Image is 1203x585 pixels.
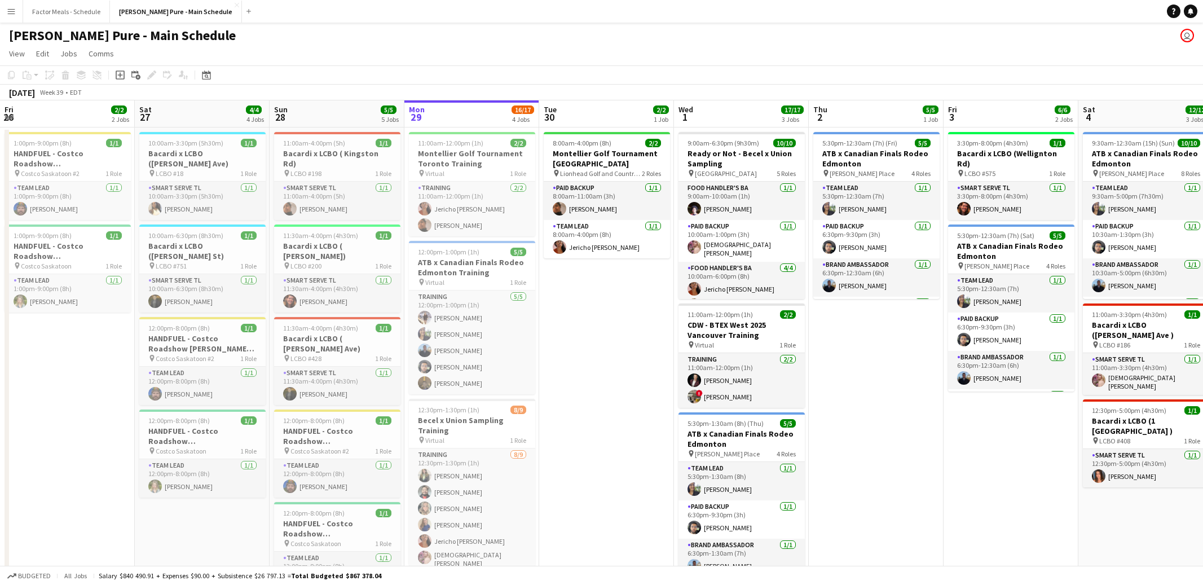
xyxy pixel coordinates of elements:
[653,105,669,114] span: 2/2
[813,297,940,351] app-card-role: Brand Ambassador2/2
[678,148,805,169] h3: Ready or Not - Becel x Union Sampling
[240,354,257,363] span: 1 Role
[148,324,210,332] span: 12:00pm-8:00pm (8h)
[156,262,187,270] span: LCBO #751
[1049,169,1065,178] span: 1 Role
[678,539,805,577] app-card-role: Brand Ambassador1/16:30pm-1:30am (7h)[PERSON_NAME]
[948,132,1074,220] app-job-card: 3:30pm-8:00pm (4h30m)1/1Bacardi x LCBO (Wellignton Rd) LCBO #5751 RoleSmart Serve TL1/13:30pm-8:0...
[1081,111,1095,124] span: 4
[21,169,80,178] span: Costco Saskatoon #2
[36,49,49,59] span: Edit
[283,416,345,425] span: 12:00pm-8:00pm (8h)
[274,317,400,405] div: 11:30am-4:00pm (4h30m)1/1Bacardi x LCBO ( [PERSON_NAME] Ave) LCBO #4281 RoleSmart Serve TL1/111:3...
[510,248,526,256] span: 5/5
[5,132,131,220] div: 1:00pm-9:00pm (8h)1/1HANDFUEL - Costco Roadshow [GEOGRAPHIC_DATA], [GEOGRAPHIC_DATA] Costco Saska...
[780,419,796,428] span: 5/5
[99,571,381,580] div: Salary $840 490.91 + Expenses $90.00 + Subsistence $26 797.13 =
[14,231,72,240] span: 1:00pm-9:00pm (8h)
[9,27,236,44] h1: [PERSON_NAME] Pure - Main Schedule
[780,310,796,319] span: 2/2
[274,367,400,405] app-card-role: Smart Serve TL1/111:30am-4:00pm (4h30m)[PERSON_NAME]
[560,169,642,178] span: Lionhead Golf and Country Golf
[813,258,940,297] app-card-role: Brand Ambassador1/16:30pm-12:30am (6h)[PERSON_NAME]
[948,225,1074,392] app-job-card: 5:30pm-12:30am (7h) (Sat)5/5ATB x Canadian Finals Rodeo Edmonton [PERSON_NAME] Place4 RolesTeam L...
[375,262,391,270] span: 1 Role
[6,570,52,582] button: Budgeted
[418,406,479,414] span: 12:30pm-1:30pm (1h)
[156,169,183,178] span: LCBO #18
[409,182,535,236] app-card-role: Training2/211:00am-12:00pm (1h)Jericho [PERSON_NAME][PERSON_NAME]
[948,313,1074,351] app-card-role: Paid Backup1/16:30pm-9:30pm (3h)[PERSON_NAME]
[782,115,803,124] div: 3 Jobs
[1181,169,1200,178] span: 8 Roles
[274,132,400,220] div: 11:00am-4:00pm (5h)1/1Bacardi x LCBO ( Kingston Rd) LCBO #1981 RoleSmart Serve TL1/111:00am-4:00p...
[948,182,1074,220] app-card-role: Smart Serve TL1/13:30pm-8:00pm (4h30m)[PERSON_NAME]
[678,462,805,500] app-card-role: Team Lead1/15:30pm-1:30am (8h)[PERSON_NAME]
[376,231,391,240] span: 1/1
[1099,169,1164,178] span: [PERSON_NAME] Place
[544,132,670,258] app-job-card: 8:00am-4:00pm (8h)2/2Montellier Golf Tournament [GEOGRAPHIC_DATA] Lionhead Golf and Country Golf2...
[510,169,526,178] span: 1 Role
[678,320,805,340] h3: CDW - BTEX West 2025 Vancouver Training
[5,148,131,169] h3: HANDFUEL - Costco Roadshow [GEOGRAPHIC_DATA], [GEOGRAPHIC_DATA]
[813,220,940,258] app-card-role: Paid Backup1/16:30pm-9:30pm (3h)[PERSON_NAME]
[688,310,753,319] span: 11:00am-12:00pm (1h)
[375,354,391,363] span: 1 Role
[18,572,51,580] span: Budgeted
[678,104,693,115] span: Wed
[5,241,131,261] h3: HANDFUEL - Costco Roadshow [GEOGRAPHIC_DATA], [GEOGRAPHIC_DATA]
[409,399,535,566] div: 12:30pm-1:30pm (1h)8/9Becel x Union Sampling Training Virtual1 RoleTraining8/912:30pm-1:30pm (1h)...
[409,148,535,169] h3: Montellier Golf Tournament Toronto Training
[283,509,345,517] span: 12:00pm-8:00pm (8h)
[510,278,526,287] span: 1 Role
[510,406,526,414] span: 8/9
[678,500,805,539] app-card-role: Paid Backup1/16:30pm-9:30pm (3h)[PERSON_NAME]
[510,436,526,445] span: 1 Role
[678,132,805,299] app-job-card: 9:00am-6:30pm (9h30m)10/10Ready or Not - Becel x Union Sampling [GEOGRAPHIC_DATA]5 RolesFood Hand...
[375,539,391,548] span: 1 Role
[274,274,400,313] app-card-role: Smart Serve TL1/111:30am-4:00pm (4h30m)[PERSON_NAME]
[418,139,483,147] span: 11:00am-12:00pm (1h)
[777,169,796,178] span: 5 Roles
[139,132,266,220] div: 10:00am-3:30pm (5h30m)1/1Bacardi x LCBO ([PERSON_NAME] Ave) LCBO #181 RoleSmart Serve TL1/110:00a...
[1046,262,1065,270] span: 4 Roles
[5,225,131,313] app-job-card: 1:00pm-9:00pm (8h)1/1HANDFUEL - Costco Roadshow [GEOGRAPHIC_DATA], [GEOGRAPHIC_DATA] Costco Saska...
[678,220,805,262] app-card-role: Paid Backup1/110:00am-1:00pm (3h)[DEMOGRAPHIC_DATA][PERSON_NAME]
[1050,231,1065,240] span: 5/5
[241,139,257,147] span: 1/1
[240,169,257,178] span: 1 Role
[407,111,425,124] span: 29
[139,225,266,313] div: 10:00am-6:30pm (8h30m)1/1Bacardi x LCBO ([PERSON_NAME] St) LCBO #7511 RoleSmart Serve TL1/110:00a...
[777,450,796,458] span: 4 Roles
[1099,341,1130,349] span: LCBO #186
[5,46,29,61] a: View
[1050,139,1065,147] span: 1/1
[139,367,266,405] app-card-role: Team Lead1/112:00pm-8:00pm (8h)[PERSON_NAME]
[948,241,1074,261] h3: ATB x Canadian Finals Rodeo Edmonton
[62,571,89,580] span: All jobs
[678,429,805,449] h3: ATB x Canadian Finals Rodeo Edmonton
[283,139,345,147] span: 11:00am-4:00pm (5h)
[246,115,264,124] div: 4 Jobs
[678,412,805,579] div: 5:30pm-1:30am (8h) (Thu)5/5ATB x Canadian Finals Rodeo Edmonton [PERSON_NAME] Place4 RolesTeam Le...
[1092,406,1166,415] span: 12:30pm-5:00pm (4h30m)
[688,139,759,147] span: 9:00am-6:30pm (9h30m)
[274,241,400,261] h3: Bacardi x LCBO ( [PERSON_NAME])
[376,509,391,517] span: 1/1
[923,105,938,114] span: 5/5
[409,132,535,236] div: 11:00am-12:00pm (1h)2/2Montellier Golf Tournament Toronto Training Virtual1 RoleTraining2/211:00a...
[957,139,1028,147] span: 3:30pm-8:00pm (4h30m)
[1180,29,1194,42] app-user-avatar: Tifany Scifo
[32,46,54,61] a: Edit
[409,291,535,394] app-card-role: Training5/512:00pm-1:00pm (1h)[PERSON_NAME][PERSON_NAME][PERSON_NAME][PERSON_NAME][PERSON_NAME]
[246,105,262,114] span: 4/4
[695,169,757,178] span: [GEOGRAPHIC_DATA]
[678,353,805,408] app-card-role: Training2/211:00am-12:00pm (1h)[PERSON_NAME]![PERSON_NAME]
[773,139,796,147] span: 10/10
[240,447,257,455] span: 1 Role
[1092,139,1175,147] span: 9:30am-12:30am (15h) (Sun)
[677,111,693,124] span: 1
